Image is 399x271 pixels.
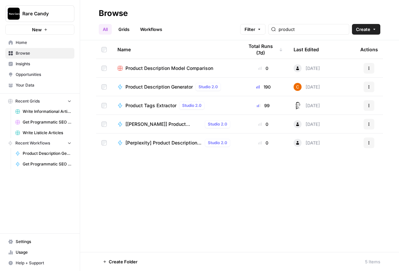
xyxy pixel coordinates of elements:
[15,140,50,146] span: Recent Workflows
[99,8,128,19] div: Browse
[356,26,370,33] span: Create
[294,102,302,110] img: cmyuft79ppb9wxfu27krqmkqzq6m
[117,102,233,110] a: Product Tags ExtractorStudio 2.0
[125,65,213,72] span: Product Description Model Comparison
[5,25,74,35] button: New
[294,139,320,147] div: [DATE]
[16,61,71,67] span: Insights
[5,80,74,91] a: Your Data
[5,5,74,22] button: Workspace: Rare Candy
[16,260,71,266] span: Help + Support
[240,24,266,35] button: Filter
[23,150,71,156] span: Product Description Generator
[117,65,233,72] a: Product Description Model Comparison
[117,120,233,128] a: [[PERSON_NAME]] Product Description GeneratorStudio 2.0
[5,48,74,59] a: Browse
[5,236,74,247] a: Settings
[208,121,227,127] span: Studio 2.0
[136,24,166,35] a: Workflows
[125,139,202,146] span: [Perplexity] Product Description Generator
[16,239,71,245] span: Settings
[5,138,74,148] button: Recent Workflows
[125,121,202,128] span: [[PERSON_NAME]] Product Description Generator
[125,102,176,109] span: Product Tags Extractor
[365,258,380,265] div: 5 Items
[279,26,346,33] input: Search
[5,59,74,69] a: Insights
[16,82,71,88] span: Your Data
[23,161,71,167] span: Get Programmatic SEO Strategy + Keywords
[22,10,63,17] span: Rare Candy
[5,37,74,48] a: Home
[12,106,74,117] a: Write Informational Articles
[5,69,74,80] a: Opportunities
[125,84,193,90] span: Product Description Generator
[5,258,74,268] button: Help + Support
[99,256,141,267] button: Create Folder
[15,98,40,104] span: Recent Grids
[294,40,319,59] div: Last Edited
[5,247,74,258] a: Usage
[117,83,233,91] a: Product Description GeneratorStudio 2.0
[352,24,380,35] button: Create
[109,258,137,265] span: Create Folder
[23,109,71,115] span: Write Informational Articles
[12,128,74,138] a: Write Listicle Articles
[117,40,233,59] div: Name
[360,40,378,59] div: Actions
[16,50,71,56] span: Browse
[16,249,71,255] span: Usage
[182,103,202,109] span: Studio 2.0
[23,119,71,125] span: Get Programmatic SEO Keyword Ideas
[12,117,74,128] a: Get Programmatic SEO Keyword Ideas
[16,40,71,46] span: Home
[23,130,71,136] span: Write Listicle Articles
[294,102,320,110] div: [DATE]
[5,96,74,106] button: Recent Grids
[244,40,283,59] div: Total Runs (7d)
[208,140,227,146] span: Studio 2.0
[244,102,283,109] div: 99
[244,121,283,128] div: 0
[244,139,283,146] div: 0
[8,8,20,20] img: Rare Candy Logo
[294,64,320,72] div: [DATE]
[198,84,218,90] span: Studio 2.0
[245,26,255,33] span: Filter
[16,72,71,78] span: Opportunities
[114,24,133,35] a: Grids
[32,26,42,33] span: New
[117,139,233,147] a: [Perplexity] Product Description GeneratorStudio 2.0
[294,83,302,91] img: usfiqrzaqz91rorc9cnavksmfed0
[294,120,320,128] div: [DATE]
[244,84,283,90] div: 190
[99,24,112,35] a: All
[12,159,74,169] a: Get Programmatic SEO Strategy + Keywords
[294,83,320,91] div: [DATE]
[12,148,74,159] a: Product Description Generator
[244,65,283,72] div: 0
